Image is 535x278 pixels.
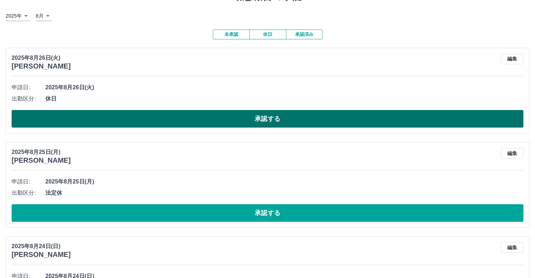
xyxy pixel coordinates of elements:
button: 承認する [12,204,523,222]
span: 出勤区分: [12,95,45,103]
h3: [PERSON_NAME] [12,156,71,164]
button: 編集 [501,148,523,159]
button: 承認する [12,110,523,128]
p: 2025年8月25日(月) [12,148,71,156]
div: 8月 [36,11,52,21]
button: 編集 [501,242,523,253]
span: 申請日: [12,177,45,186]
span: 2025年8月26日(火) [45,83,523,92]
button: 承認済み [286,30,323,39]
span: 2025年8月25日(月) [45,177,523,186]
span: 出勤区分: [12,189,45,197]
h3: [PERSON_NAME] [12,62,71,70]
h3: [PERSON_NAME] [12,251,71,259]
div: 2025年 [6,11,30,21]
button: 編集 [501,54,523,64]
span: 法定休 [45,189,523,197]
p: 2025年8月26日(火) [12,54,71,62]
button: 休日 [249,30,286,39]
button: 未承認 [213,30,249,39]
span: 申請日: [12,83,45,92]
p: 2025年8月24日(日) [12,242,71,251]
span: 休日 [45,95,523,103]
